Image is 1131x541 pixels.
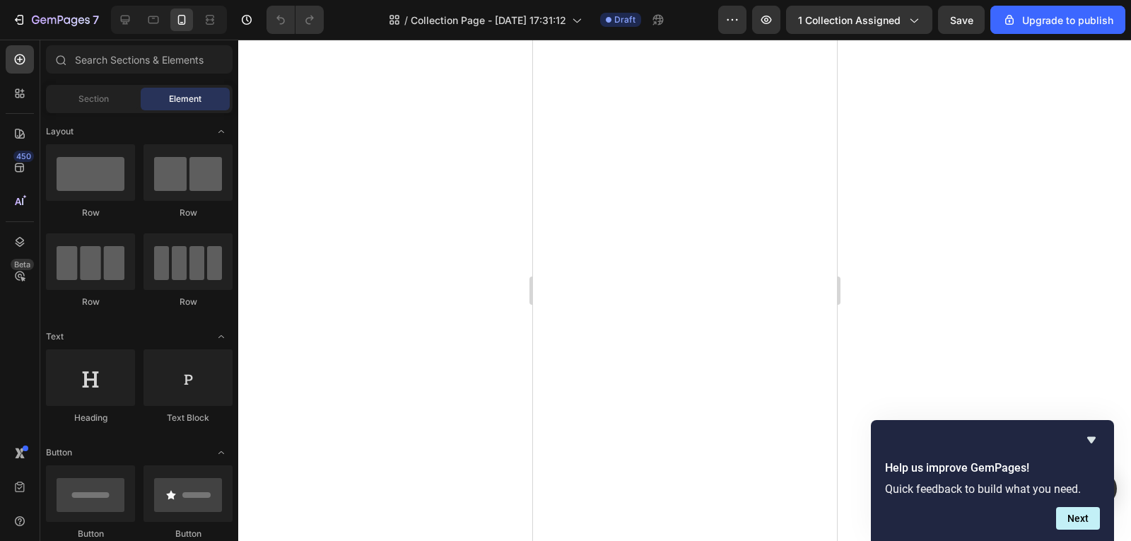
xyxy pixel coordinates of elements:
[143,296,233,308] div: Row
[798,13,901,28] span: 1 collection assigned
[143,206,233,219] div: Row
[46,446,72,459] span: Button
[210,325,233,348] span: Toggle open
[885,431,1100,530] div: Help us improve GemPages!
[210,120,233,143] span: Toggle open
[614,13,635,26] span: Draft
[786,6,932,34] button: 1 collection assigned
[990,6,1125,34] button: Upgrade to publish
[143,528,233,540] div: Button
[266,6,324,34] div: Undo/Redo
[46,528,135,540] div: Button
[533,40,837,541] iframe: Design area
[13,151,34,162] div: 450
[1002,13,1113,28] div: Upgrade to publish
[885,460,1100,477] h2: Help us improve GemPages!
[46,206,135,219] div: Row
[938,6,985,34] button: Save
[11,259,34,270] div: Beta
[1083,431,1100,448] button: Hide survey
[950,14,973,26] span: Save
[46,412,135,424] div: Heading
[46,125,74,138] span: Layout
[46,330,64,343] span: Text
[169,93,201,105] span: Element
[78,93,109,105] span: Section
[46,45,233,74] input: Search Sections & Elements
[885,482,1100,496] p: Quick feedback to build what you need.
[46,296,135,308] div: Row
[404,13,408,28] span: /
[411,13,566,28] span: Collection Page - [DATE] 17:31:12
[210,441,233,464] span: Toggle open
[143,412,233,424] div: Text Block
[1056,507,1100,530] button: Next question
[6,6,105,34] button: 7
[93,11,99,28] p: 7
